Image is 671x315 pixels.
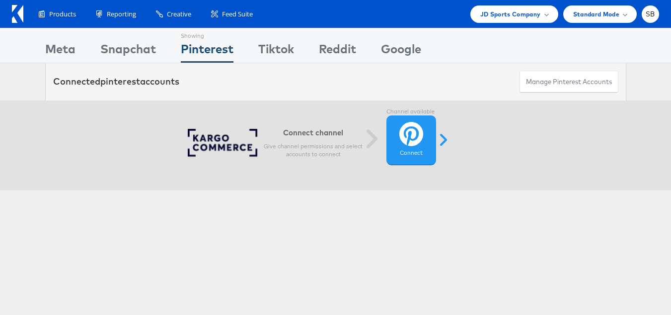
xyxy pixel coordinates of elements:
span: Standard Mode [573,9,619,19]
div: Tiktok [258,40,294,63]
div: Snapchat [100,40,156,63]
div: Reddit [319,40,356,63]
div: Pinterest [181,40,233,63]
a: Connect [386,115,436,165]
label: Connect [400,149,423,157]
span: Products [49,9,76,19]
span: SB [646,11,655,17]
span: pinterest [100,76,140,87]
div: Google [381,40,421,63]
h6: Connect channel [264,128,363,137]
div: Connected accounts [53,75,179,88]
div: Meta [45,40,75,63]
button: Manage Pinterest Accounts [520,71,618,93]
span: Feed Suite [222,9,253,19]
span: Reporting [107,9,136,19]
div: Showing [181,28,233,40]
span: JD Sports Company [480,9,541,19]
span: Creative [167,9,191,19]
label: Channel available [386,108,436,116]
p: Give channel permissions and select accounts to connect [264,142,363,158]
